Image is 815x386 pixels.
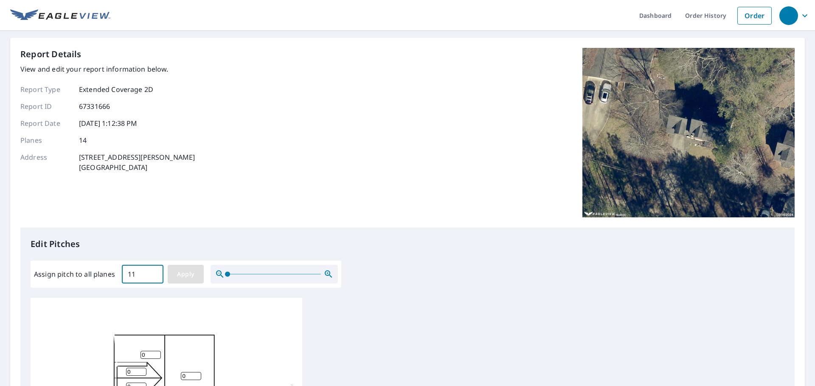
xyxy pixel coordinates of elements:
[20,101,71,111] p: Report ID
[79,101,110,111] p: 67331666
[122,262,163,286] input: 00.0
[20,152,71,172] p: Address
[737,7,772,25] a: Order
[20,135,71,145] p: Planes
[168,265,204,283] button: Apply
[34,269,115,279] label: Assign pitch to all planes
[31,238,784,250] p: Edit Pitches
[20,84,71,94] p: Report Type
[10,9,110,22] img: EV Logo
[79,118,138,128] p: [DATE] 1:12:38 PM
[20,118,71,128] p: Report Date
[20,48,81,61] p: Report Details
[174,269,197,280] span: Apply
[582,48,795,217] img: Top image
[20,64,195,74] p: View and edit your report information below.
[79,152,195,172] p: [STREET_ADDRESS][PERSON_NAME] [GEOGRAPHIC_DATA]
[79,84,153,94] p: Extended Coverage 2D
[79,135,87,145] p: 14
